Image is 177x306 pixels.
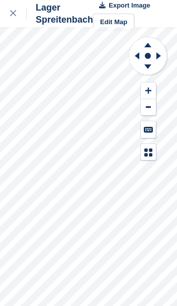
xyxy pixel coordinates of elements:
button: Zoom Out [141,99,156,116]
button: Keyboard Shortcuts [141,121,156,138]
div: Lager Spreitenbach [27,2,93,26]
a: Edit Map [93,14,134,30]
span: Export Image [109,1,150,11]
button: Zoom In [141,83,156,99]
button: Map Legend [141,144,156,161]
